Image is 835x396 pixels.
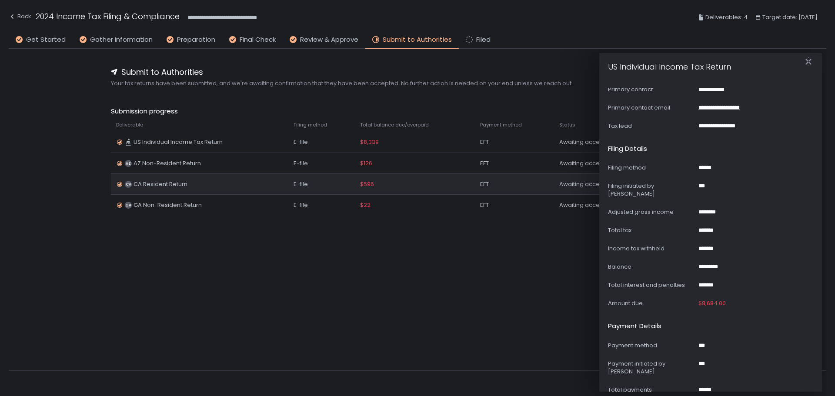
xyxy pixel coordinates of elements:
[134,160,201,167] span: AZ Non-Resident Return
[559,138,657,146] div: Awaiting acceptance
[383,35,452,45] span: Submit to Authorities
[9,11,31,22] div: Back
[36,10,180,22] h1: 2024 Income Tax Filing & Compliance
[480,160,489,167] span: EFT
[762,12,818,23] span: Target date: [DATE]
[608,386,695,394] div: Total payments
[480,180,489,188] span: EFT
[134,180,187,188] span: CA Resident Return
[360,160,372,167] span: $126
[476,35,491,45] span: Filed
[116,122,143,128] span: Deliverable
[608,144,647,154] h2: Filing details
[559,160,657,167] div: Awaiting acceptance
[608,182,695,198] div: Filing initiated by [PERSON_NAME]
[177,35,215,45] span: Preparation
[608,342,695,349] div: Payment method
[480,201,489,209] span: EFT
[111,106,724,116] span: Submission progress
[608,86,695,93] div: Primary contact
[121,66,203,78] span: Submit to Authorities
[480,122,522,128] span: Payment method
[126,182,131,187] text: CA
[126,161,131,166] text: AZ
[559,122,575,128] span: Status
[608,208,695,216] div: Adjusted gross income
[608,104,695,112] div: Primary contact email
[300,35,358,45] span: Review & Approve
[360,201,371,209] span: $22
[608,263,695,271] div: Balance
[608,360,695,376] div: Payment initiated by [PERSON_NAME]
[559,201,657,209] div: Awaiting acceptance
[608,299,695,307] div: Amount due
[294,160,350,167] div: E-file
[608,321,661,331] h2: Payment details
[294,201,350,209] div: E-file
[111,80,724,87] span: Your tax returns have been submitted, and we're awaiting confirmation that they have been accepte...
[240,35,276,45] span: Final Check
[294,138,350,146] div: E-file
[608,281,695,289] div: Total interest and penalties
[480,138,489,146] span: EFT
[698,299,726,307] span: $8,684.00
[608,122,695,130] div: Tax lead
[608,226,695,234] div: Total tax
[294,180,350,188] div: E-file
[608,245,695,253] div: Income tax withheld
[134,201,202,209] span: GA Non-Resident Return
[360,138,379,146] span: $8,339
[90,35,153,45] span: Gather Information
[360,122,429,128] span: Total balance due/overpaid
[294,122,327,128] span: Filing method
[559,180,657,188] div: Awaiting acceptance
[608,50,731,73] h1: US Individual Income Tax Return
[705,12,748,23] span: Deliverables: 4
[26,35,66,45] span: Get Started
[125,203,131,208] text: GA
[9,10,31,25] button: Back
[134,138,223,146] span: US Individual Income Tax Return
[608,164,695,172] div: Filing method
[360,180,374,188] span: $596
